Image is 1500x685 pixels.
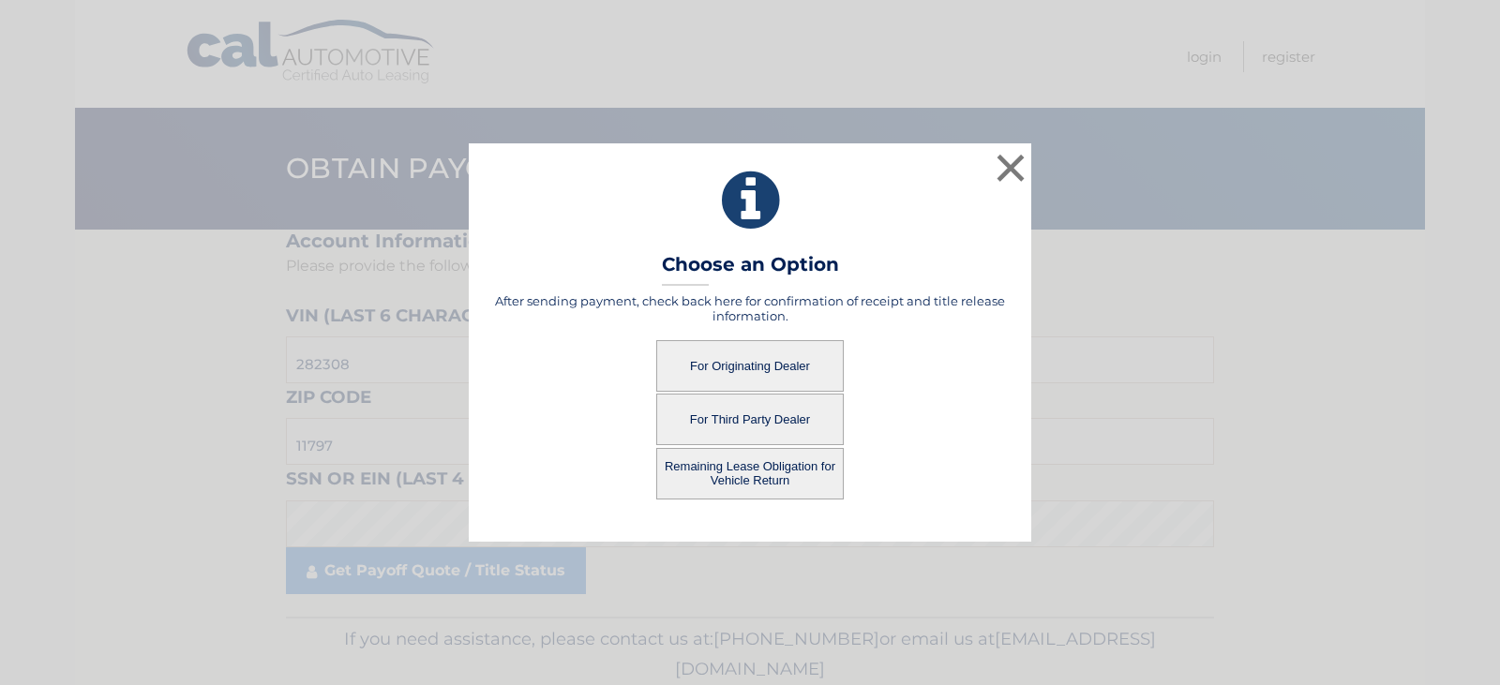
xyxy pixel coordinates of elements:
[992,149,1029,186] button: ×
[656,448,844,499] button: Remaining Lease Obligation for Vehicle Return
[656,340,844,392] button: For Originating Dealer
[492,293,1008,323] h5: After sending payment, check back here for confirmation of receipt and title release information.
[662,253,839,286] h3: Choose an Option
[656,394,844,445] button: For Third Party Dealer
